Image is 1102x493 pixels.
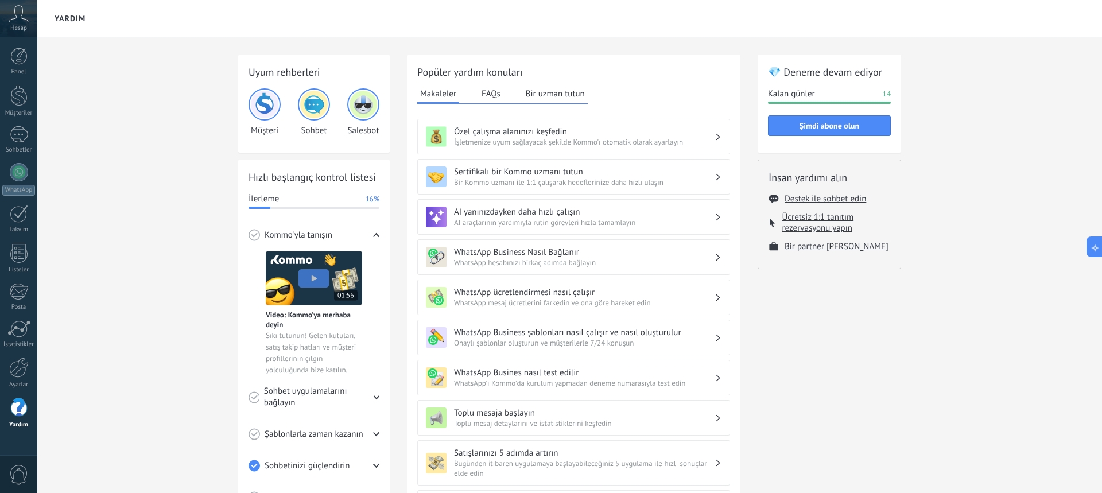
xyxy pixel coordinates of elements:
h2: Popüler yardım konuları [417,65,730,79]
div: Takvim [2,226,36,234]
h3: WhatsApp Business Nasıl Bağlanır [454,247,715,258]
span: WhatsApp mesaj ücretlerini farkedin ve ona göre hareket edin [454,298,715,308]
span: İşletmenize uyum sağlayacak şekilde Kommo'ı otomatik olarak ayarlayın [454,137,715,147]
span: Hesap [10,25,27,32]
div: Müşteriler [2,110,36,117]
span: Sohbet uygulamalarını bağlayın [264,386,374,409]
h3: Sertifikalı bir Kommo uzmanı tutun [454,166,715,177]
h3: WhatsApp Busines nasıl test edilir [454,367,715,378]
span: İlerleme [249,193,279,205]
div: Müşteri [249,88,281,136]
div: Posta [2,304,36,311]
button: Şimdi abone olun [768,115,891,136]
span: 16% [366,193,379,205]
h2: Hızlı başlangıç kontrol listesi [249,170,379,184]
h3: AI yanınızdayken daha hızlı çalışın [454,207,715,218]
h3: WhatsApp Business şablonları nasıl çalışır ve nasıl oluşturulur [454,327,715,338]
div: Panel [2,68,36,76]
span: Şimdi abone olun [800,122,859,130]
h3: Satışlarınızı 5 adımda artırın [454,448,715,459]
button: Destek ile sohbet edin [785,193,866,204]
span: WhatsApp'ı Kommo'da kurulum yapmadan deneme numarasıyla test edin [454,378,715,388]
span: Kommo'yla tanışın [265,230,332,241]
h2: İnsan yardımı alın [769,170,890,185]
div: Sohbetler [2,146,36,154]
h3: Özel çalışma alanınızı keşfedin [454,126,715,137]
span: AI araçlarının yardımıyla rutin görevleri hızla tamamlayın [454,218,715,227]
h2: Uyum rehberleri [249,65,379,79]
img: Meet video [266,251,362,305]
div: Sohbet [298,88,330,136]
span: Şablonlarla zaman kazanın [265,429,363,440]
div: WhatsApp [2,185,35,196]
span: Onaylı şablonlar oluşturun ve müşterilerle 7/24 konuşun [454,338,715,348]
h3: WhatsApp ücretlendirmesi nasıl çalışır [454,287,715,298]
span: Bugünden itibaren uygulamaya başlayabileceğiniz 5 uygulama ile hızlı sonuçlar elde edin [454,459,715,478]
span: Video: Kommo'ya merhaba deyin [266,310,362,329]
button: Makaleler [417,85,459,104]
button: FAQs [479,85,503,102]
div: Ayarlar [2,381,36,389]
button: Bir uzman tutun [523,85,588,102]
div: Listeler [2,266,36,274]
span: Kalan günler [768,88,815,100]
span: Bir Kommo uzmanı ile 1:1 çalışarak hedeflerinize daha hızlı ulaşın [454,177,715,187]
div: Yardım [2,421,36,429]
h2: 💎 Deneme devam ediyor [768,65,891,79]
h3: Toplu mesaja başlayın [454,407,715,418]
button: Bir partner [PERSON_NAME] [785,241,888,252]
div: Salesbot [347,88,379,136]
div: İstatistikler [2,341,36,348]
span: 14 [883,88,891,100]
span: Toplu mesaj detaylarını ve istatistiklerini keşfedin [454,418,715,428]
span: Sıkı tutunun! Gelen kutuları, satış takip hatları ve müşteri profillerinin çılgın yolculuğunda bi... [266,330,362,376]
span: WhatsApp hesabınızı birkaç adımda bağlayın [454,258,715,267]
button: Ücretsiz 1:1 tanıtım rezervasyonu yapın [782,212,890,234]
span: Sohbetinizi güçlendirin [265,460,350,472]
